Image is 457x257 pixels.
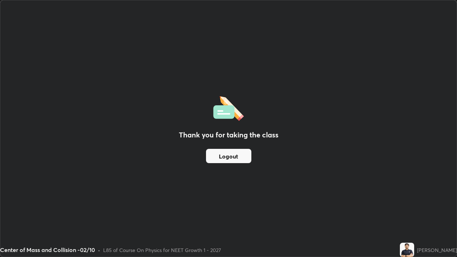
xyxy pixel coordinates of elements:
img: offlineFeedback.1438e8b3.svg [213,94,244,121]
button: Logout [206,149,251,163]
div: L85 of Course On Physics for NEET Growth 1 - 2027 [103,246,221,254]
h2: Thank you for taking the class [179,130,278,140]
div: • [98,246,100,254]
div: [PERSON_NAME] [417,246,457,254]
img: 98d66aa6592e4b0fb7560eafe1db0121.jpg [400,243,414,257]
